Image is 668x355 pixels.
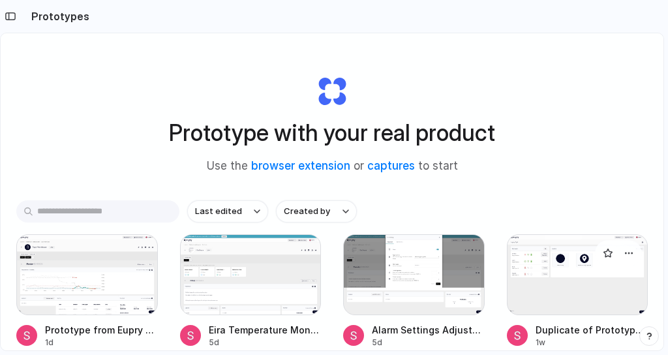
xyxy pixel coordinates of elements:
span: Use the or to start [207,158,458,175]
span: Eira Temperature Monitoring - Card Menu Integration [209,323,322,337]
span: Alarm Settings Adjustment for Loggers [372,323,485,337]
span: Duplicate of Prototype from Eupry Monitoring - Asset Temperature Monitoring [536,323,648,337]
a: Prototype from Eupry Warehouse Temperature & HumidityPrototype from Eupry Warehouse Temperature &... [16,234,158,348]
div: 1d [45,337,158,348]
a: captures [367,159,415,172]
div: 1w [536,337,648,348]
a: Eira Temperature Monitoring - Card Menu IntegrationEira Temperature Monitoring - Card Menu Integr... [180,234,322,348]
h1: Prototype with your real product [169,116,495,150]
span: Last edited [195,205,242,218]
h2: Prototypes [26,8,89,24]
div: 5d [209,337,322,348]
span: Prototype from Eupry Warehouse Temperature & Humidity [45,323,158,337]
a: Duplicate of Prototype from Eupry Monitoring - Asset Temperature MonitoringDuplicate of Prototype... [507,234,648,348]
div: 5d [372,337,485,348]
a: Alarm Settings Adjustment for LoggersAlarm Settings Adjustment for Loggers5d [343,234,485,348]
button: Last edited [187,200,268,223]
button: Created by [276,200,357,223]
span: Created by [284,205,330,218]
a: browser extension [251,159,350,172]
